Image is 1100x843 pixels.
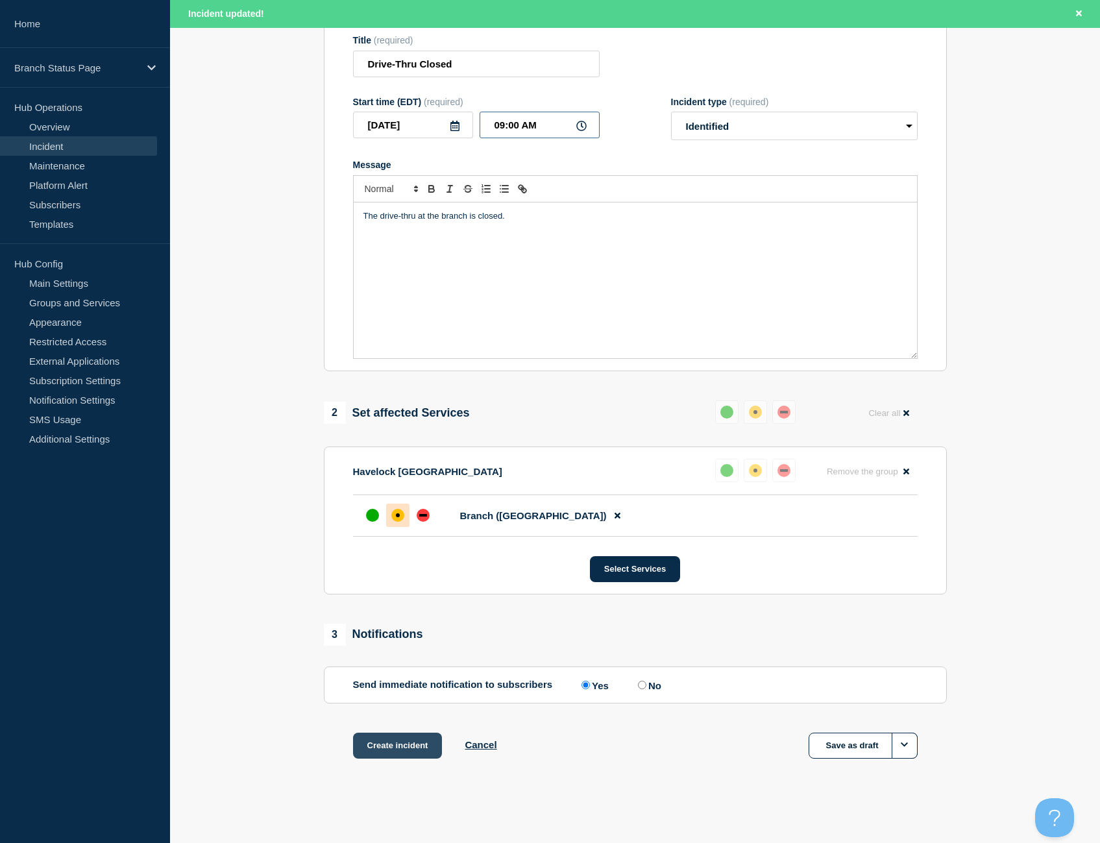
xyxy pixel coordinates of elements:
span: Font size [359,181,422,197]
div: Message [354,202,917,358]
div: Set affected Services [324,402,470,424]
input: HH:MM A [480,112,600,138]
button: Toggle italic text [441,181,459,197]
span: Branch ([GEOGRAPHIC_DATA]) [460,510,607,521]
button: Toggle bulleted list [495,181,513,197]
div: Send immediate notification to subscribers [353,679,918,691]
div: down [417,509,430,522]
div: affected [391,509,404,522]
div: down [777,406,790,419]
p: Havelock [GEOGRAPHIC_DATA] [353,466,502,477]
input: No [638,681,646,689]
span: 2 [324,402,346,424]
span: (required) [374,35,413,45]
div: Notifications [324,624,423,646]
button: Cancel [465,739,496,750]
input: Yes [581,681,590,689]
button: Close banner [1071,6,1087,21]
button: Toggle link [513,181,532,197]
div: affected [749,406,762,419]
button: Options [892,733,918,759]
label: No [635,679,661,691]
button: up [715,459,739,482]
p: The drive-thru at the branch is closed. [363,210,907,222]
button: Toggle strikethrough text [459,181,477,197]
button: affected [744,400,767,424]
button: up [715,400,739,424]
div: affected [749,464,762,477]
div: Start time (EDT) [353,97,600,107]
button: Create incident [353,733,443,759]
span: (required) [424,97,463,107]
input: Title [353,51,600,77]
span: 3 [324,624,346,646]
button: Clear all [861,400,917,426]
button: Toggle bold text [422,181,441,197]
div: up [720,406,733,419]
p: Send immediate notification to subscribers [353,679,553,691]
div: down [777,464,790,477]
p: Branch Status Page [14,62,139,73]
div: Message [353,160,918,170]
div: up [366,509,379,522]
button: down [772,400,796,424]
iframe: Help Scout Beacon - Open [1035,798,1074,837]
span: Remove the group [827,467,898,476]
button: affected [744,459,767,482]
label: Yes [578,679,609,691]
span: (required) [729,97,769,107]
button: Toggle ordered list [477,181,495,197]
div: Incident type [671,97,918,107]
button: Save as draft [809,733,918,759]
button: Remove the group [819,459,918,484]
div: Title [353,35,600,45]
span: Incident updated! [188,8,264,19]
select: Incident type [671,112,918,140]
button: down [772,459,796,482]
div: up [720,464,733,477]
input: YYYY-MM-DD [353,112,473,138]
button: Select Services [590,556,680,582]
